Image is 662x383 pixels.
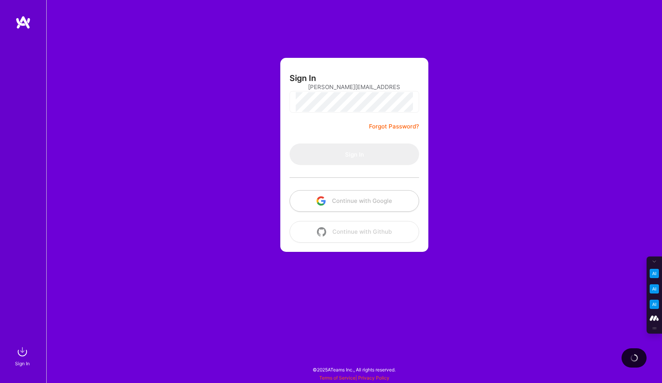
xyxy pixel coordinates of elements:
img: icon [317,196,326,206]
img: loading [629,353,639,363]
input: Email... [308,77,401,97]
button: Continue with Github [290,221,419,243]
span: | [319,375,389,381]
img: Email Tone Analyzer icon [650,284,659,294]
img: Jargon Buster icon [650,300,659,309]
img: sign in [15,344,30,359]
a: sign inSign In [16,344,30,368]
img: logo [15,15,31,29]
img: Key Point Extractor icon [650,269,659,278]
h3: Sign In [290,73,316,83]
button: Continue with Google [290,190,419,212]
a: Privacy Policy [358,375,389,381]
img: icon [317,227,326,236]
div: Sign In [15,359,30,368]
button: Sign In [290,143,419,165]
div: © 2025 ATeams Inc., All rights reserved. [46,360,662,379]
a: Forgot Password? [369,122,419,131]
a: Terms of Service [319,375,355,381]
